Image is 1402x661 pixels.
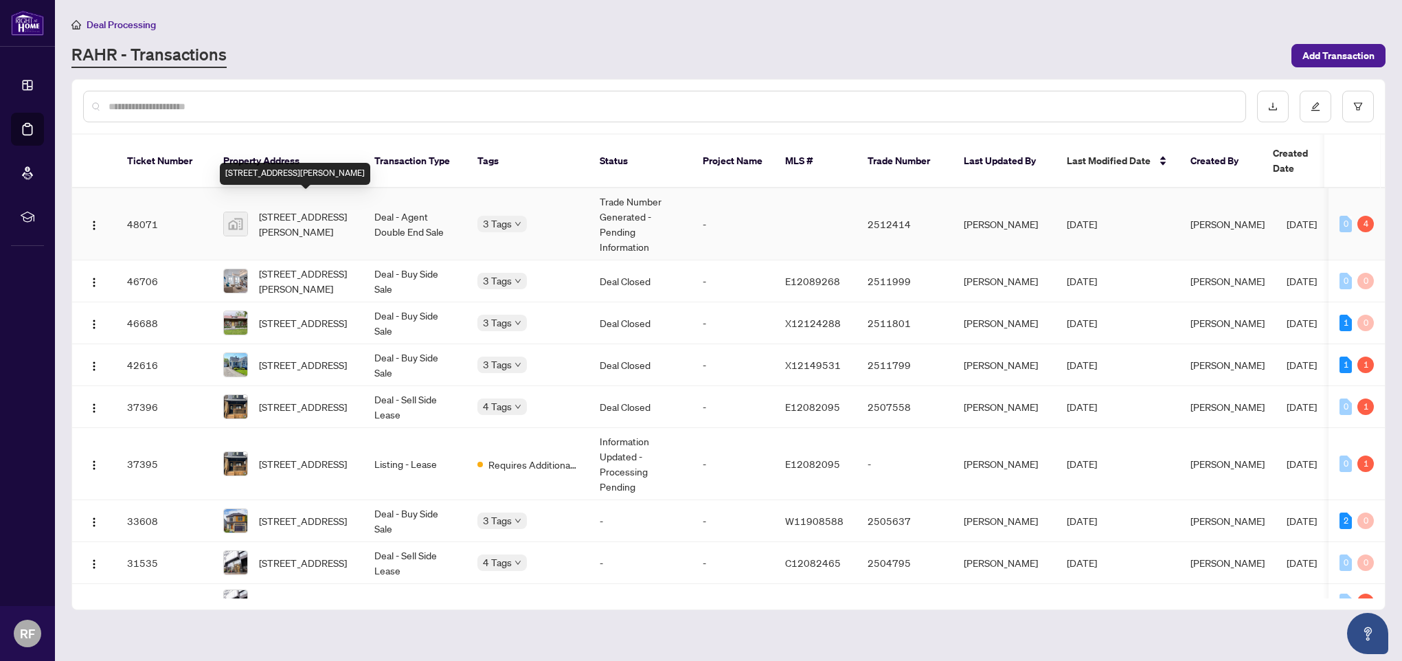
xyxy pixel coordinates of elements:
[224,353,247,377] img: thumbnail-img
[89,559,100,570] img: Logo
[1190,317,1265,329] span: [PERSON_NAME]
[259,266,352,296] span: [STREET_ADDRESS][PERSON_NAME]
[1257,91,1289,122] button: download
[363,188,466,260] td: Deal - Agent Double End Sale
[224,551,247,574] img: thumbnail-img
[1273,146,1331,176] span: Created Date
[857,428,953,500] td: -
[515,559,521,566] span: down
[116,188,212,260] td: 48071
[259,357,347,372] span: [STREET_ADDRESS]
[785,515,844,527] span: W11908588
[1190,596,1265,608] span: [PERSON_NAME]
[1339,315,1352,331] div: 1
[1067,275,1097,287] span: [DATE]
[1339,273,1352,289] div: 0
[515,517,521,524] span: down
[1287,275,1317,287] span: [DATE]
[483,513,512,528] span: 3 Tags
[692,500,774,542] td: -
[1287,401,1317,413] span: [DATE]
[483,399,512,414] span: 4 Tags
[953,500,1056,542] td: [PERSON_NAME]
[692,428,774,500] td: -
[363,302,466,344] td: Deal - Buy Side Sale
[1067,401,1097,413] span: [DATE]
[20,624,35,643] span: RF
[953,428,1056,500] td: [PERSON_NAME]
[692,302,774,344] td: -
[953,386,1056,428] td: [PERSON_NAME]
[259,399,347,414] span: [STREET_ADDRESS]
[1342,91,1374,122] button: filter
[1311,102,1320,111] span: edit
[1339,513,1352,529] div: 2
[1190,515,1265,527] span: [PERSON_NAME]
[259,315,347,330] span: [STREET_ADDRESS]
[1179,135,1262,188] th: Created By
[1067,359,1097,371] span: [DATE]
[483,216,512,232] span: 3 Tags
[589,500,692,542] td: -
[259,555,347,570] span: [STREET_ADDRESS]
[89,277,100,288] img: Logo
[1287,557,1317,569] span: [DATE]
[83,510,105,532] button: Logo
[785,275,840,287] span: E12089268
[589,428,692,500] td: Information Updated - Processing Pending
[83,312,105,334] button: Logo
[83,354,105,376] button: Logo
[1357,273,1374,289] div: 0
[1262,135,1358,188] th: Created Date
[89,598,100,609] img: Logo
[363,584,466,620] td: Listing - Lease
[116,344,212,386] td: 42616
[259,209,352,239] span: [STREET_ADDRESS][PERSON_NAME]
[1287,458,1317,470] span: [DATE]
[220,163,370,185] div: [STREET_ADDRESS][PERSON_NAME]
[1287,317,1317,329] span: [DATE]
[116,584,212,620] td: 31534
[71,20,81,30] span: home
[116,386,212,428] td: 37396
[515,320,521,326] span: down
[89,403,100,414] img: Logo
[1067,218,1097,230] span: [DATE]
[1190,218,1265,230] span: [PERSON_NAME]
[116,302,212,344] td: 46688
[259,456,347,471] span: [STREET_ADDRESS]
[515,278,521,284] span: down
[589,302,692,344] td: Deal Closed
[224,509,247,533] img: thumbnail-img
[483,273,512,289] span: 3 Tags
[71,43,227,68] a: RAHR - Transactions
[857,344,953,386] td: 2511799
[589,386,692,428] td: Deal Closed
[83,213,105,235] button: Logo
[785,317,841,329] span: X12124288
[589,584,692,620] td: -
[89,319,100,330] img: Logo
[1339,399,1352,415] div: 0
[466,135,589,188] th: Tags
[1287,515,1317,527] span: [DATE]
[116,500,212,542] td: 33608
[857,188,953,260] td: 2512414
[89,460,100,471] img: Logo
[363,428,466,500] td: Listing - Lease
[1357,357,1374,373] div: 1
[483,315,512,330] span: 3 Tags
[1067,317,1097,329] span: [DATE]
[953,302,1056,344] td: [PERSON_NAME]
[1268,102,1278,111] span: download
[116,260,212,302] td: 46706
[589,188,692,260] td: Trade Number Generated - Pending Information
[483,357,512,372] span: 3 Tags
[1291,44,1386,67] button: Add Transaction
[692,135,774,188] th: Project Name
[692,344,774,386] td: -
[1339,216,1352,232] div: 0
[515,221,521,227] span: down
[488,595,578,610] span: Requires Additional Docs
[1056,135,1179,188] th: Last Modified Date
